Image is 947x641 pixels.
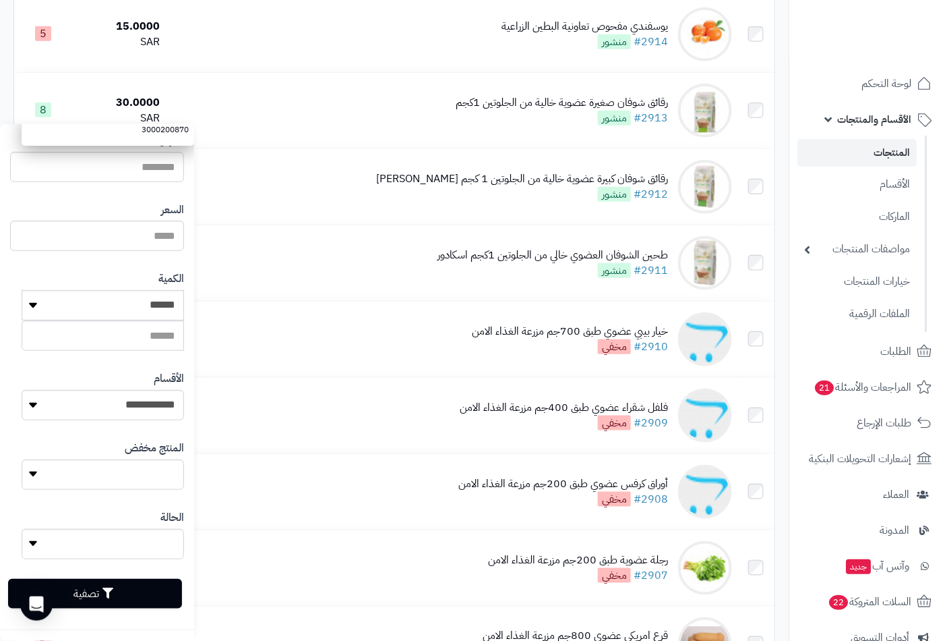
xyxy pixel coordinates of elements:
a: #2912 [634,186,668,202]
span: 22 [829,595,848,610]
div: رقائق شوفان كبيرة عضوية خالية من الجلوتين 1 كجم [PERSON_NAME] [376,171,668,187]
span: العملاء [883,485,909,504]
div: أوراق كرفس عضوي طبق 200جم مزرعة الغذاء الامن [458,476,668,492]
img: يوسفندي مفحوص تعاونية البطين الزراعية [678,7,732,61]
a: #2909 [634,415,668,431]
label: السعر [161,202,184,218]
div: 30.0000 [78,95,160,111]
a: #2911 [634,262,668,279]
div: SAR [78,111,160,126]
a: الطلبات [797,335,939,368]
div: رجلة عضوية طبق 200جم مزرعة الغذاء الامن [488,553,668,568]
img: طحين الشوفان العضوي خالي من الجلوتين 1كجم اسكادور [678,236,732,290]
span: منشور [598,34,631,49]
img: رقائق شوفان كبيرة عضوية خالية من الجلوتين 1 كجم اسكا دورو [678,160,732,214]
div: 15.0000 [78,19,160,34]
span: منشور [598,187,631,202]
span: الطلبات [880,342,911,361]
span: منشور [598,263,631,278]
span: جديد [846,559,871,574]
div: فلفل شقراء عضوي طبق 400جم مزرعة الغذاء الامن [460,400,668,416]
span: مخفي [598,416,631,430]
span: المراجعات والأسئلة [814,378,911,397]
span: طلبات الإرجاع [857,414,911,433]
a: العملاء [797,478,939,511]
div: SAR [78,34,160,50]
span: إشعارات التحويلات البنكية [809,449,911,468]
span: الأقسام والمنتجات [837,110,911,129]
a: المنتجات [797,139,917,167]
img: رجلة عضوية طبق 200جم مزرعة الغذاء الامن [678,541,732,595]
a: لوحة التحكم [797,67,939,100]
span: لوحة التحكم [861,74,911,93]
a: #2910 [634,339,668,355]
button: تصفية [8,579,182,609]
div: Open Intercom Messenger [20,588,53,621]
span: 8 [35,103,51,117]
a: السلات المتروكة22 [797,586,939,618]
span: مخفي [598,492,631,507]
img: فلفل شقراء عضوي طبق 400جم مزرعة الغذاء الامن [678,389,732,443]
a: إشعارات التحويلات البنكية [797,443,939,475]
label: الباركود [155,133,184,148]
a: الملفات الرقمية [797,300,917,329]
a: المراجعات والأسئلة21 [797,371,939,403]
img: رقائق شوفان صغيرة عضوية خالية من الجلوتين 1كجم [678,84,732,138]
a: #2914 [634,34,668,50]
label: الأقسام [154,371,184,387]
a: المدونة [797,514,939,547]
label: الكمية [158,271,184,287]
a: طلبات الإرجاع [797,407,939,439]
label: الحالة [160,510,184,526]
span: وآتس آب [845,557,909,576]
img: خيار بيبي عضوي طبق 700جم مزرعة الغذاء الامن [678,312,732,366]
a: #2913 [634,110,668,126]
a: #2908 [634,491,668,507]
span: 5 [35,26,51,41]
span: السلات المتروكة [828,592,911,611]
span: المدونة [880,521,909,540]
a: 3000200870 [22,117,194,142]
span: منشور [598,111,631,126]
span: مخفي [598,568,631,583]
a: الأقسام [797,170,917,199]
div: يوسفندي مفحوص تعاونية البطين الزراعية [501,19,668,34]
div: طحين الشوفان العضوي خالي من الجلوتين 1كجم اسكادور [437,248,668,263]
a: وآتس آبجديد [797,550,939,582]
div: رقائق شوفان صغيرة عضوية خالية من الجلوتين 1كجم [456,95,668,111]
a: مواصفات المنتجات [797,235,917,264]
img: logo-2.png [855,34,934,62]
span: 21 [815,381,834,395]
a: #2907 [634,567,668,584]
a: الماركات [797,202,917,231]
label: المنتج مخفض [125,441,184,456]
img: أوراق كرفس عضوي طبق 200جم مزرعة الغذاء الامن [678,465,732,519]
div: خيار بيبي عضوي طبق 700جم مزرعة الغذاء الامن [472,324,668,339]
a: خيارات المنتجات [797,267,917,296]
span: مخفي [598,339,631,354]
